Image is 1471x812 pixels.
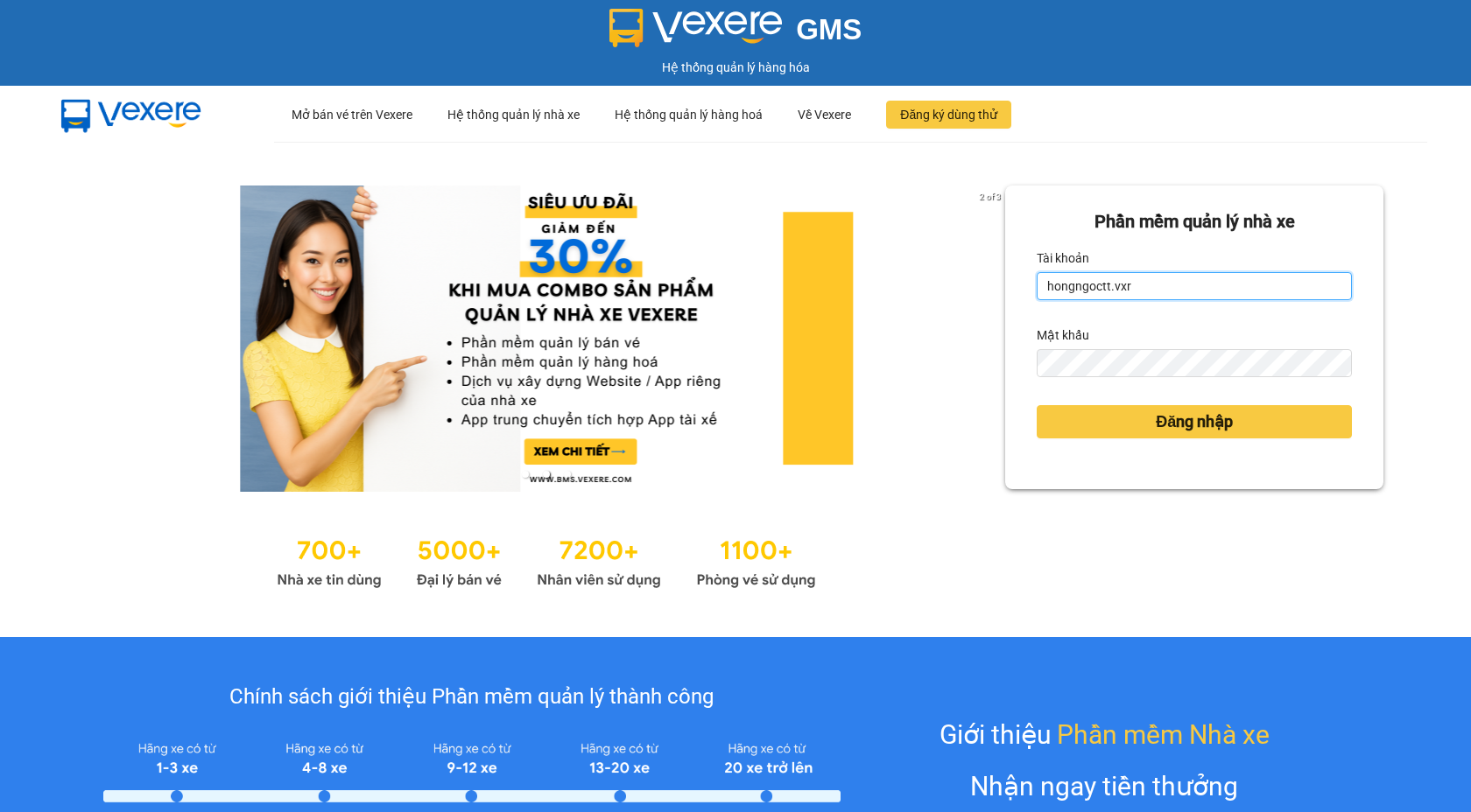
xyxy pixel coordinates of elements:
li: slide item 3 [564,471,571,478]
button: previous slide / item [88,185,112,492]
input: Tài khoản [1037,272,1352,300]
div: Nhận ngay tiền thưởng [970,766,1238,807]
span: GMS [796,13,862,45]
label: Tài khoản [1037,244,1089,272]
label: Mật khẩu [1037,321,1089,349]
span: Đăng nhập [1156,409,1233,434]
p: 2 of 3 [975,185,1005,208]
a: GMS [609,26,862,40]
div: Phần mềm quản lý nhà xe [1037,208,1352,235]
li: slide item 1 [522,471,529,478]
span: Đăng ký dùng thử [900,105,997,124]
img: Statistics.png [277,527,816,593]
div: Hệ thống quản lý nhà xe [447,87,580,143]
button: next slide / item [981,185,1005,492]
button: Đăng nhập [1037,405,1352,438]
div: Về Vexere [798,87,851,143]
li: slide item 2 [543,471,550,478]
div: Hệ thống quản lý hàng hoá [615,87,763,143]
img: mbUUG5Q.png [44,86,219,143]
img: logo 2 [609,9,783,47]
span: Phần mềm Nhà xe [1057,714,1270,755]
div: Mở bán vé trên Vexere [292,87,412,143]
input: Mật khẩu [1037,349,1352,377]
div: Giới thiệu [940,714,1270,755]
button: Đăng ký dùng thử [886,101,1011,129]
div: Hệ thống quản lý hàng hóa [4,58,1467,77]
div: Chính sách giới thiệu Phần mềm quản lý thành công [103,681,841,714]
